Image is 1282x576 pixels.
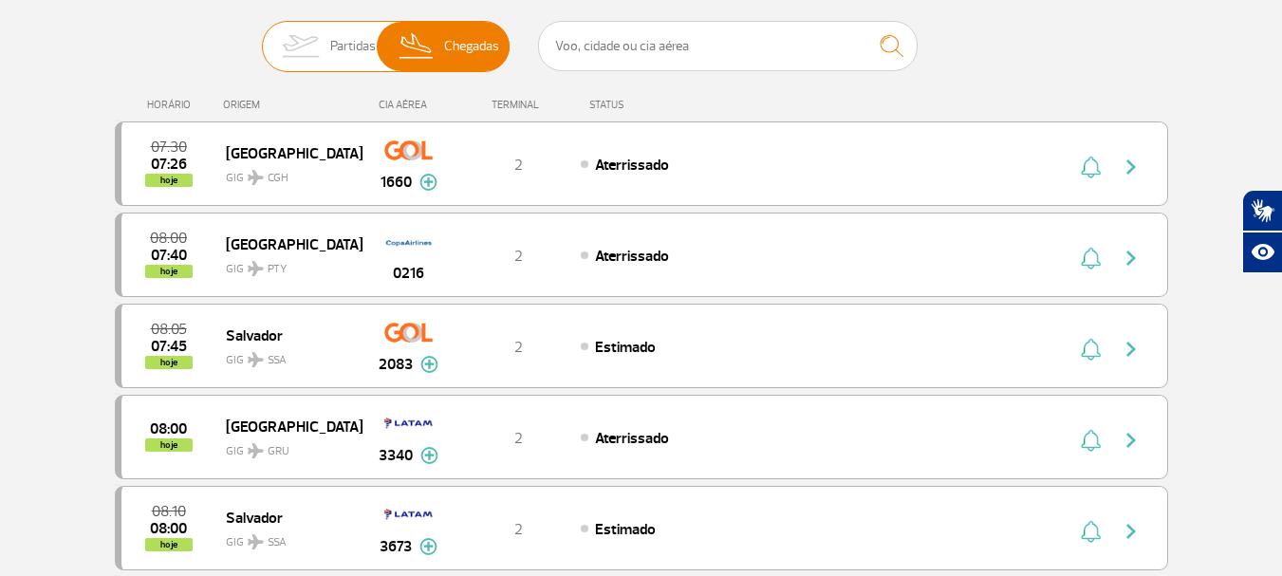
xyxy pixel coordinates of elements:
span: Salvador [226,505,347,530]
span: Estimado [595,520,656,539]
div: STATUS [580,99,734,111]
img: mais-info-painel-voo.svg [420,356,438,373]
img: sino-painel-voo.svg [1081,156,1101,178]
span: 1660 [381,171,412,194]
img: slider-desembarque [389,22,445,71]
span: 2 [514,429,523,448]
img: seta-direita-painel-voo.svg [1120,156,1143,178]
img: sino-painel-voo.svg [1081,247,1101,269]
span: Salvador [226,323,347,347]
img: destiny_airplane.svg [248,261,264,276]
span: SSA [268,534,287,551]
button: Abrir tradutor de língua de sinais. [1242,190,1282,232]
img: destiny_airplane.svg [248,534,264,549]
span: Chegadas [444,22,499,71]
img: sino-painel-voo.svg [1081,429,1101,452]
span: 2 [514,338,523,357]
span: SSA [268,352,287,369]
span: [GEOGRAPHIC_DATA] [226,414,347,438]
span: hoje [145,438,193,452]
span: [GEOGRAPHIC_DATA] [226,140,347,165]
span: hoje [145,265,193,278]
img: destiny_airplane.svg [248,443,264,458]
span: 3673 [380,535,412,558]
span: hoje [145,538,193,551]
span: 2025-09-30 08:00:00 [150,522,187,535]
span: Estimado [595,338,656,357]
span: Aterrissado [595,247,669,266]
img: seta-direita-painel-voo.svg [1120,429,1143,452]
img: destiny_airplane.svg [248,170,264,185]
span: GIG [226,433,347,460]
span: GIG [226,159,347,187]
span: hoje [145,356,193,369]
img: seta-direita-painel-voo.svg [1120,247,1143,269]
div: CIA AÉREA [362,99,456,111]
span: hoje [145,174,193,187]
span: 2025-09-30 07:45:00 [151,340,187,353]
span: Aterrissado [595,429,669,448]
span: 2025-09-30 08:05:00 [151,323,187,336]
span: 2083 [379,353,413,376]
div: HORÁRIO [121,99,224,111]
img: sino-painel-voo.svg [1081,338,1101,361]
span: 2025-09-30 07:30:00 [151,140,187,154]
span: 2025-09-30 07:40:19 [151,249,187,262]
span: GIG [226,251,347,278]
div: TERMINAL [456,99,580,111]
span: 2 [514,520,523,539]
img: sino-painel-voo.svg [1081,520,1101,543]
span: Partidas [330,22,376,71]
img: seta-direita-painel-voo.svg [1120,338,1143,361]
img: mais-info-painel-voo.svg [420,447,438,464]
span: 2025-09-30 08:00:00 [150,422,187,436]
span: 2025-09-30 08:00:00 [150,232,187,245]
img: mais-info-painel-voo.svg [419,538,437,555]
span: [GEOGRAPHIC_DATA] [226,232,347,256]
img: slider-embarque [270,22,330,71]
img: destiny_airplane.svg [248,352,264,367]
span: 2025-09-30 08:10:00 [152,505,186,518]
img: mais-info-painel-voo.svg [419,174,437,191]
span: 2025-09-30 07:26:26 [151,158,187,171]
span: 2 [514,156,523,175]
span: 0216 [393,262,424,285]
span: 2 [514,247,523,266]
span: GIG [226,342,347,369]
span: GRU [268,443,289,460]
div: Plugin de acessibilidade da Hand Talk. [1242,190,1282,273]
span: CGH [268,170,288,187]
span: GIG [226,524,347,551]
span: PTY [268,261,287,278]
button: Abrir recursos assistivos. [1242,232,1282,273]
img: seta-direita-painel-voo.svg [1120,520,1143,543]
span: Aterrissado [595,156,669,175]
div: ORIGEM [223,99,362,111]
span: 3340 [379,444,413,467]
input: Voo, cidade ou cia aérea [538,21,918,71]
